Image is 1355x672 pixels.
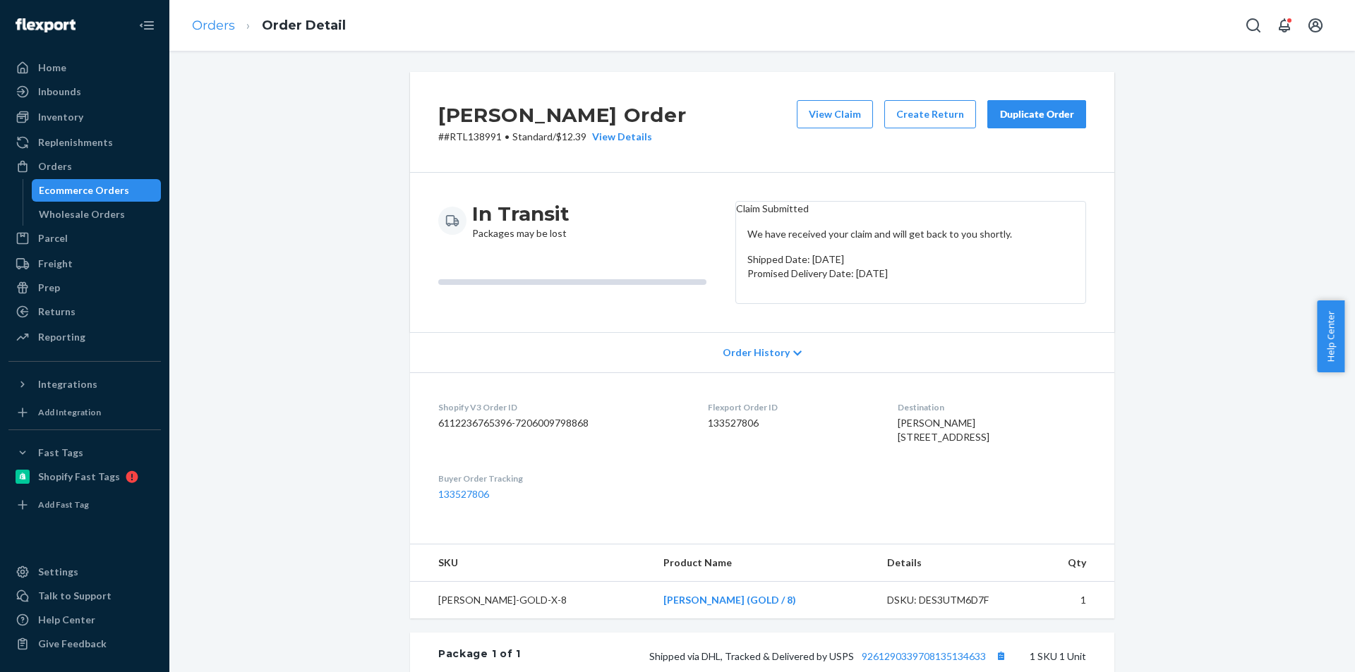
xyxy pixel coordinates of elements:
div: Prep [38,281,60,295]
th: Qty [1031,544,1114,582]
a: Orders [8,155,161,178]
img: Flexport logo [16,18,76,32]
span: Shipped via DHL, Tracked & Delivered by USPS [649,650,1010,662]
a: 133527806 [438,488,489,500]
p: We have received your claim and will get back to you shortly. [747,227,1074,241]
div: Integrations [38,377,97,391]
span: Order History [723,346,790,360]
div: Reporting [38,330,85,344]
ol: breadcrumbs [181,5,357,47]
button: Integrations [8,373,161,396]
span: • [505,130,510,142]
a: Wholesale Orders [32,203,162,226]
p: Shipped Date: [DATE] [747,252,1074,267]
button: View Details [586,130,652,144]
div: Orders [38,159,72,173]
div: Duplicate Order [999,107,1074,121]
a: Ecommerce Orders [32,179,162,202]
button: Duplicate Order [987,100,1086,128]
dt: Destination [898,401,1086,413]
div: Fast Tags [38,446,83,460]
a: Settings [8,561,161,583]
th: Details [876,544,1031,582]
a: Add Integration [8,401,161,424]
dd: 133527806 [708,416,874,430]
button: Close Navigation [133,11,161,39]
a: Replenishments [8,131,161,154]
header: Claim Submitted [736,202,1085,216]
a: Add Fast Tag [8,494,161,516]
a: Parcel [8,227,161,250]
a: [PERSON_NAME] (GOLD / 8) [663,594,796,606]
a: Order Detail [262,18,346,33]
a: Help Center [8,609,161,631]
div: Inbounds [38,85,81,99]
div: Parcel [38,231,68,245]
div: Ecommerce Orders [39,183,129,197]
div: Wholesale Orders [39,207,125,221]
p: # #RTL138991 / $12.39 [438,130,686,144]
td: [PERSON_NAME]-GOLD-X-8 [410,582,652,619]
div: Add Fast Tag [38,499,89,511]
div: Returns [38,305,76,319]
button: Help Center [1317,300,1344,372]
a: Shopify Fast Tags [8,465,161,488]
div: Give Feedback [38,637,107,651]
p: Promised Delivery Date: [DATE] [747,267,1074,281]
div: Home [38,61,66,75]
span: [PERSON_NAME] [STREET_ADDRESS] [898,417,989,443]
a: 9261290339708135134633 [862,650,986,662]
button: Fast Tags [8,441,161,464]
span: Standard [512,130,553,142]
div: Help Center [38,613,95,627]
th: SKU [410,544,652,582]
div: Add Integration [38,406,101,418]
div: Packages may be lost [472,201,570,240]
a: Orders [192,18,235,33]
div: Shopify Fast Tags [38,470,120,484]
dt: Shopify V3 Order ID [438,401,685,413]
a: Reporting [8,326,161,348]
div: Talk to Support [38,589,112,603]
dd: 6112236765396-7206009798868 [438,416,685,430]
button: Give Feedback [8,633,161,655]
h3: In Transit [472,201,570,226]
div: Settings [38,565,78,579]
button: Copy tracking number [992,647,1010,665]
div: DSKU: DES3UTM6D7F [887,593,1020,607]
div: Replenishments [38,135,113,149]
a: Inventory [8,106,161,128]
dt: Flexport Order ID [708,401,874,413]
a: Returns [8,300,161,323]
th: Product Name [652,544,876,582]
td: 1 [1031,582,1114,619]
div: 1 SKU 1 Unit [521,647,1086,665]
div: Freight [38,257,73,271]
dt: Buyer Order Tracking [438,472,685,484]
button: Create Return [884,100,976,128]
a: Home [8,56,161,79]
a: Prep [8,276,161,299]
button: Open account menu [1301,11,1330,39]
div: Package 1 of 1 [438,647,521,665]
button: Open notifications [1270,11,1299,39]
div: Inventory [38,110,83,124]
button: Open Search Box [1239,11,1267,39]
a: Talk to Support [8,585,161,607]
a: Freight [8,252,161,275]
h2: [PERSON_NAME] Order [438,100,686,130]
a: Inbounds [8,80,161,103]
button: View Claim [797,100,873,128]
